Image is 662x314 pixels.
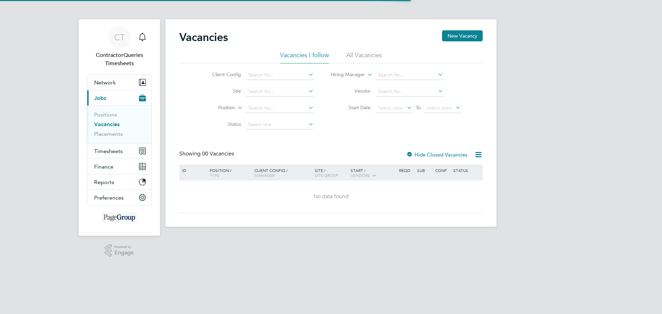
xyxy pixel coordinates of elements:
[427,105,451,111] span: Select date
[351,172,370,178] span: Vendors
[94,79,116,86] span: Network
[114,250,134,256] span: Engage
[94,163,113,170] span: Finance
[180,164,204,176] div: ID
[375,87,443,97] input: Search for...
[87,75,151,90] button: Network
[201,88,241,94] label: Site
[87,105,151,143] div: Jobs
[253,164,313,181] div: Client Config /
[254,172,275,178] span: Manager
[201,71,241,78] label: Client Config
[94,179,114,185] span: Reports
[397,164,415,176] div: Reqd
[94,148,123,154] span: Timesheets
[442,30,483,41] button: New Vacancy
[346,51,382,63] li: All Vacancies
[246,87,314,97] input: Search for...
[433,164,451,176] div: Conf
[87,190,151,205] button: Preferences
[331,88,371,94] label: Vendor
[378,105,403,111] span: Select date
[195,104,235,111] label: Position
[179,150,235,158] div: Showing
[180,193,482,200] div: No data found
[94,95,106,101] span: Jobs
[202,150,234,157] span: 00 Vacancies
[406,151,468,158] label: Hide Closed Vacancies
[201,121,241,127] label: Status
[246,120,314,130] input: Select one
[87,143,151,159] button: Timesheets
[325,71,365,78] label: Hiring Manager
[246,70,314,80] input: Search for...
[87,26,152,68] a: CTContractorQueries Timesheets
[349,164,397,182] div: Start /
[204,164,253,181] div: Position /
[375,70,443,80] input: Search for...
[246,103,314,113] input: Search for...
[415,164,433,176] div: Sub
[280,51,329,63] li: Vacancies I follow
[114,244,134,250] span: Powered by
[87,159,151,174] button: Finance
[79,19,160,236] nav: Main navigation
[114,33,125,42] span: CT
[105,244,134,257] a: Powered byEngage
[315,172,338,178] span: Site Group
[87,174,151,190] button: Reports
[452,164,482,176] div: Status
[331,104,371,111] label: Start Date
[94,111,117,118] a: Positions
[87,90,151,105] button: Jobs
[210,172,219,178] span: Type
[87,51,152,68] span: ContractorQueries Timesheets
[94,121,120,128] a: Vacancies
[313,164,349,181] div: Site /
[94,194,124,201] span: Preferences
[87,212,152,223] a: Go to home page
[94,131,123,137] a: Placements
[102,212,137,223] img: michaelpageint-logo-retina.png
[414,103,423,112] span: To
[179,30,228,44] h2: Vacancies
